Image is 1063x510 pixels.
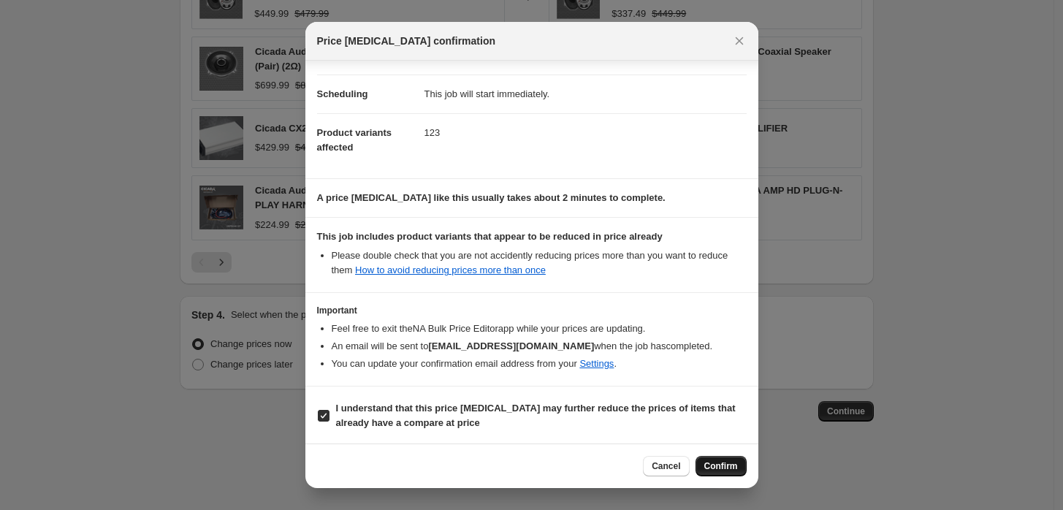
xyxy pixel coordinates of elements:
li: You can update your confirmation email address from your . [332,357,747,371]
span: Cancel [652,460,680,472]
button: Cancel [643,456,689,476]
b: This job includes product variants that appear to be reduced in price already [317,231,663,242]
a: How to avoid reducing prices more than once [355,264,546,275]
span: Scheduling [317,88,368,99]
button: Confirm [696,456,747,476]
h3: Important [317,305,747,316]
span: Price [MEDICAL_DATA] confirmation [317,34,496,48]
b: [EMAIL_ADDRESS][DOMAIN_NAME] [428,340,594,351]
b: I understand that this price [MEDICAL_DATA] may further reduce the prices of items that already h... [336,403,736,428]
dd: 123 [424,113,747,152]
span: Confirm [704,460,738,472]
button: Close [729,31,750,51]
dd: This job will start immediately. [424,75,747,113]
li: Feel free to exit the NA Bulk Price Editor app while your prices are updating. [332,321,747,336]
b: A price [MEDICAL_DATA] like this usually takes about 2 minutes to complete. [317,192,666,203]
li: Please double check that you are not accidently reducing prices more than you want to reduce them [332,248,747,278]
span: Product variants affected [317,127,392,153]
li: An email will be sent to when the job has completed . [332,339,747,354]
a: Settings [579,358,614,369]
